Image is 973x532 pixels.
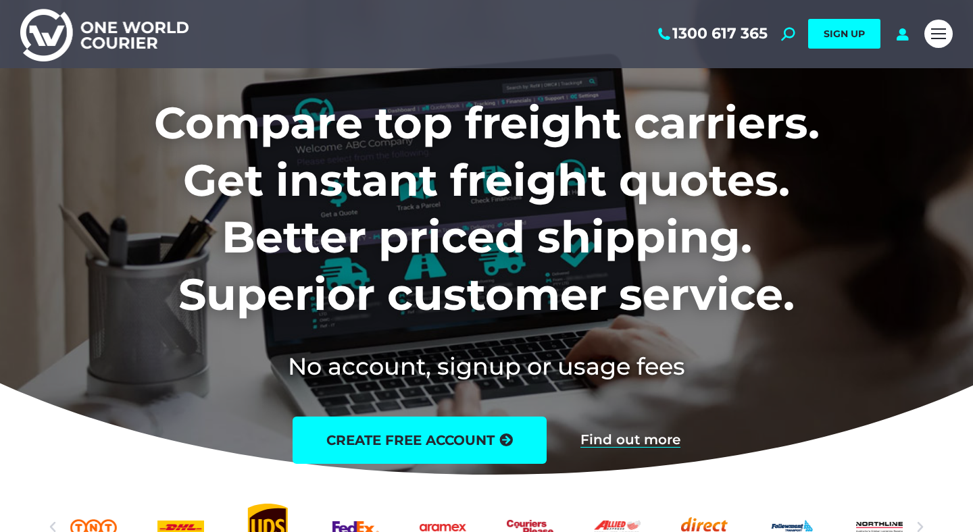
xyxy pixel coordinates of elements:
[580,433,680,448] a: Find out more
[293,417,547,464] a: create free account
[65,350,909,383] h2: No account, signup or usage fees
[824,28,865,40] span: SIGN UP
[924,20,953,48] a: Mobile menu icon
[65,95,909,323] h1: Compare top freight carriers. Get instant freight quotes. Better priced shipping. Superior custom...
[808,19,880,49] a: SIGN UP
[655,25,768,43] a: 1300 617 365
[20,7,189,61] img: One World Courier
